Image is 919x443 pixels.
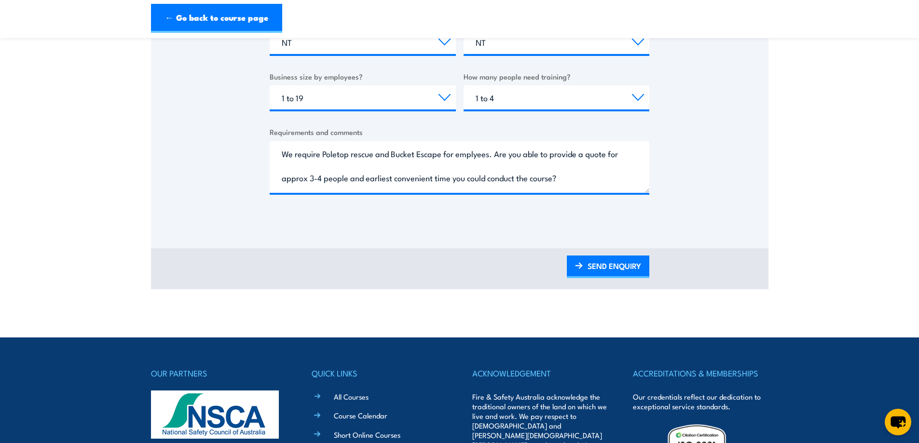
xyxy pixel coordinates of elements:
[270,126,649,137] label: Requirements and comments
[567,255,649,278] a: SEND ENQUIRY
[334,391,369,402] a: All Courses
[472,366,607,380] h4: ACKNOWLEDGEMENT
[633,392,768,411] p: Our credentials reflect our dedication to exceptional service standards.
[270,71,456,82] label: Business size by employees?
[151,366,286,380] h4: OUR PARTNERS
[464,71,650,82] label: How many people need training?
[885,409,911,435] button: chat-button
[633,366,768,380] h4: ACCREDITATIONS & MEMBERSHIPS
[151,4,282,33] a: ← Go back to course page
[334,430,400,440] a: Short Online Courses
[334,410,387,420] a: Course Calendar
[151,390,279,439] img: nsca-logo-footer
[312,366,447,380] h4: QUICK LINKS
